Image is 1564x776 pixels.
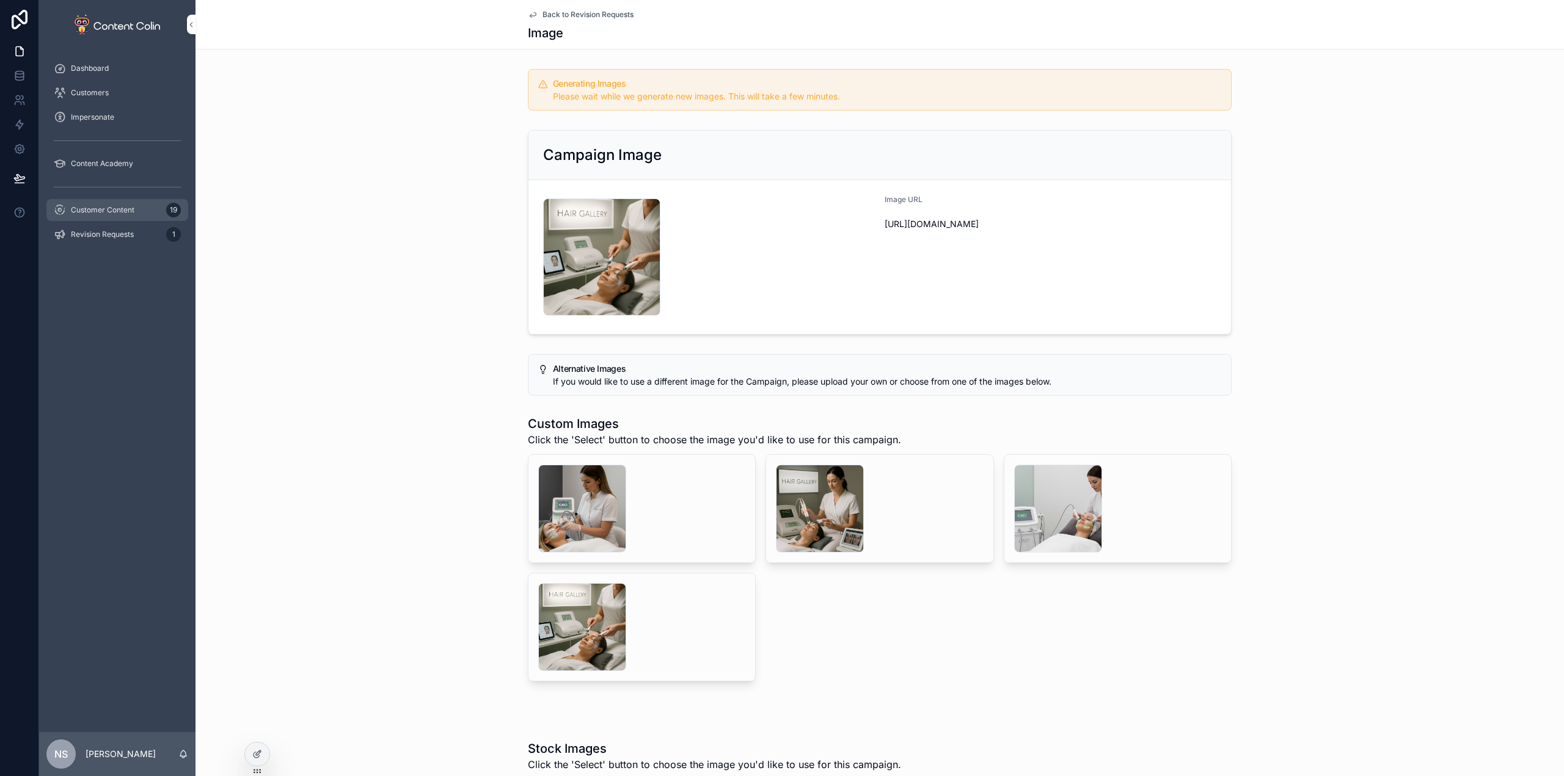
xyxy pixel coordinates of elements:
a: Dashboard [46,57,188,79]
span: [URL][DOMAIN_NAME] [885,218,1216,230]
span: Revision Requests [71,230,134,239]
span: Click the 'Select' button to choose the image you'd like to use for this campaign. [528,757,901,772]
div: 1 [166,227,181,242]
img: App logo [75,15,160,34]
div: Please wait while we generate new images. This will take a few minutes. [553,90,1221,103]
a: Customer Content19 [46,199,188,221]
span: Customers [71,88,109,98]
a: Customers [46,82,188,104]
span: Please wait while we generate new images. This will take a few minutes. [553,91,840,101]
span: Dashboard [71,63,109,73]
h5: Generating Images [553,79,1221,88]
span: Back to Revision Requests [543,10,634,20]
p: [PERSON_NAME] [86,748,156,760]
span: Content Academy [71,159,133,169]
span: Impersonate [71,112,114,122]
div: 19 [166,203,181,217]
span: NS [54,747,68,761]
a: Revision Requests1 [46,223,188,245]
a: Impersonate [46,106,188,128]
h2: Campaign Image [543,145,662,165]
a: Content Academy [46,153,188,175]
a: Back to Revision Requests [528,10,634,20]
span: Click the 'Select' button to choose the image you'd like to use for this campaign. [528,432,901,447]
h1: Stock Images [528,740,901,757]
span: If you would like to use a different image for the Campaign, please upload your own or choose fro... [553,376,1051,386]
span: Customer Content [71,205,134,215]
div: If you would like to use a different image for the Campaign, please upload your own or choose fro... [553,375,1221,388]
div: scrollable content [39,49,195,261]
span: Image URL [885,195,923,204]
h5: Alternative Images [553,364,1221,373]
h1: Image [528,24,563,42]
h1: Custom Images [528,415,901,432]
